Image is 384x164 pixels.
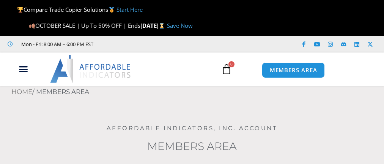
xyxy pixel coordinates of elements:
[109,7,115,13] img: 🥇
[11,86,384,98] nav: Breadcrumb
[19,40,93,49] span: Mon - Fri: 8:00 AM – 6:00 PM EST
[97,40,211,48] iframe: Customer reviews powered by Trustpilot
[140,22,167,29] strong: [DATE]
[29,22,140,29] span: OCTOBER SALE | Up To 50% OFF | Ends
[17,6,142,13] span: Compare Trade Copier Solutions
[210,58,243,80] a: 0
[167,22,193,29] a: Save Now
[17,7,23,13] img: 🏆
[116,6,143,13] a: Start Here
[11,88,32,96] a: Home
[4,62,42,76] div: Menu Toggle
[29,23,35,29] img: 🍂
[228,61,234,67] span: 0
[107,124,278,132] a: Affordable Indicators, Inc. Account
[50,55,132,83] img: LogoAI | Affordable Indicators – NinjaTrader
[147,140,237,153] a: Members Area
[270,67,317,73] span: MEMBERS AREA
[262,62,325,78] a: MEMBERS AREA
[159,23,165,29] img: ⌛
